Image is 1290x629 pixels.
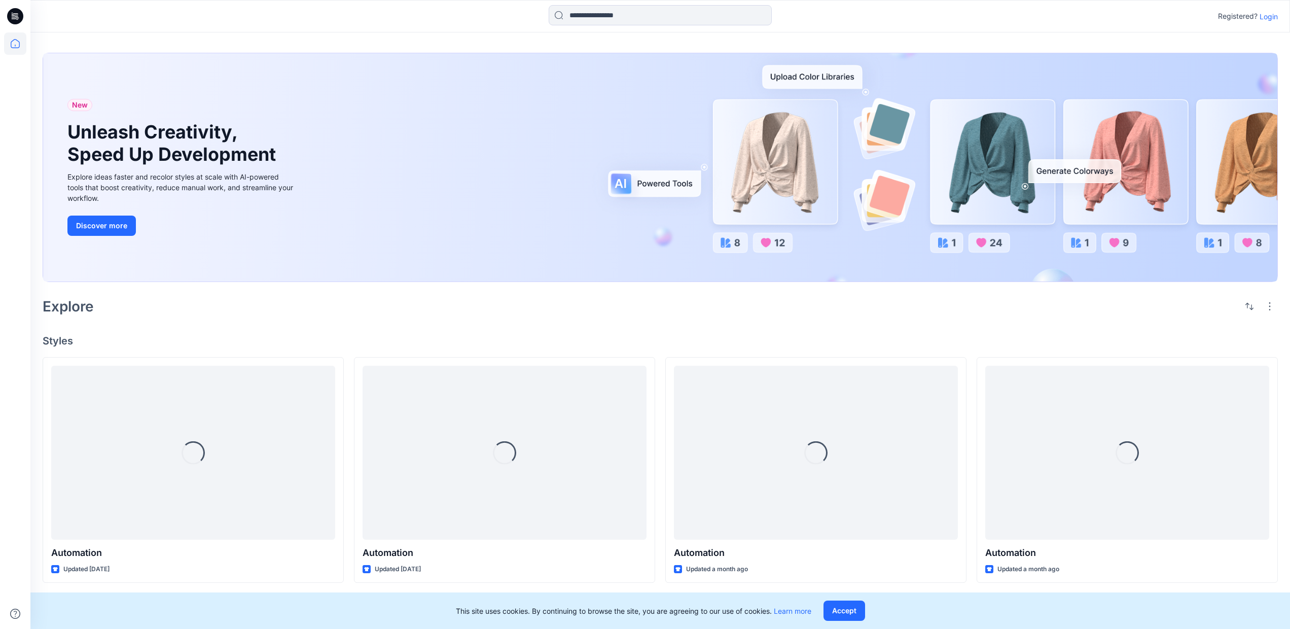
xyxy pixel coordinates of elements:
h4: Styles [43,335,1278,347]
h2: Explore [43,298,94,314]
p: Automation [363,546,647,560]
p: Updated a month ago [686,564,748,575]
a: Learn more [774,607,811,615]
p: Updated a month ago [997,564,1059,575]
a: Discover more [67,216,296,236]
p: Automation [985,546,1269,560]
button: Accept [823,601,865,621]
p: This site uses cookies. By continuing to browse the site, you are agreeing to our use of cookies. [456,606,811,616]
p: Updated [DATE] [63,564,110,575]
p: Registered? [1218,10,1258,22]
div: Explore ideas faster and recolor styles at scale with AI-powered tools that boost creativity, red... [67,171,296,203]
p: Automation [674,546,958,560]
button: Discover more [67,216,136,236]
span: New [72,99,88,111]
p: Login [1260,11,1278,22]
h1: Unleash Creativity, Speed Up Development [67,121,280,165]
p: Automation [51,546,335,560]
p: Updated [DATE] [375,564,421,575]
